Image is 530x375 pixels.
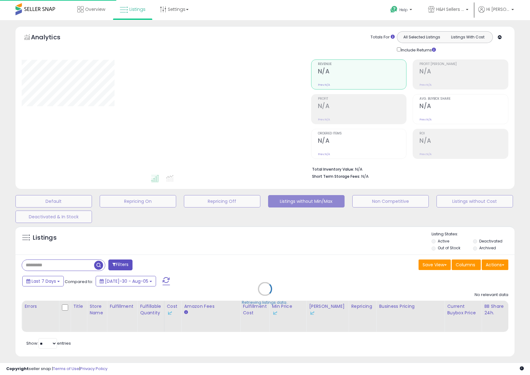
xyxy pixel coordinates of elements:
[419,68,508,76] h2: N/A
[419,97,508,101] span: Avg. Buybox Share
[419,118,432,121] small: Prev: N/A
[390,6,398,13] i: Get Help
[318,83,330,87] small: Prev: N/A
[268,195,345,207] button: Listings without Min/Max
[318,118,330,121] small: Prev: N/A
[399,33,445,41] button: All Selected Listings
[184,195,260,207] button: Repricing Off
[419,83,432,87] small: Prev: N/A
[392,46,443,53] div: Include Returns
[318,63,406,66] span: Revenue
[419,63,508,66] span: Profit [PERSON_NAME]
[385,1,418,20] a: Help
[6,366,107,372] div: seller snap | |
[436,6,464,12] span: H&H Sellers US
[242,300,288,305] div: Retrieving listings data..
[318,132,406,135] span: Ordered Items
[318,137,406,146] h2: N/A
[80,366,107,372] a: Privacy Policy
[361,173,369,179] span: N/A
[478,6,514,20] a: Hi [PERSON_NAME]
[100,195,176,207] button: Repricing On
[371,34,395,40] div: Totals For
[15,195,92,207] button: Default
[53,366,79,372] a: Terms of Use
[437,195,513,207] button: Listings without Cost
[15,211,92,223] button: Deactivated & In Stock
[318,152,330,156] small: Prev: N/A
[399,7,408,12] span: Help
[419,102,508,111] h2: N/A
[318,97,406,101] span: Profit
[419,152,432,156] small: Prev: N/A
[352,195,429,207] button: Non Competitive
[31,33,72,43] h5: Analytics
[445,33,491,41] button: Listings With Cost
[6,366,29,372] strong: Copyright
[85,6,105,12] span: Overview
[419,137,508,146] h2: N/A
[318,102,406,111] h2: N/A
[419,132,508,135] span: ROI
[129,6,146,12] span: Listings
[486,6,510,12] span: Hi [PERSON_NAME]
[312,167,354,172] b: Total Inventory Value:
[318,68,406,76] h2: N/A
[312,165,504,172] li: N/A
[312,174,360,179] b: Short Term Storage Fees:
